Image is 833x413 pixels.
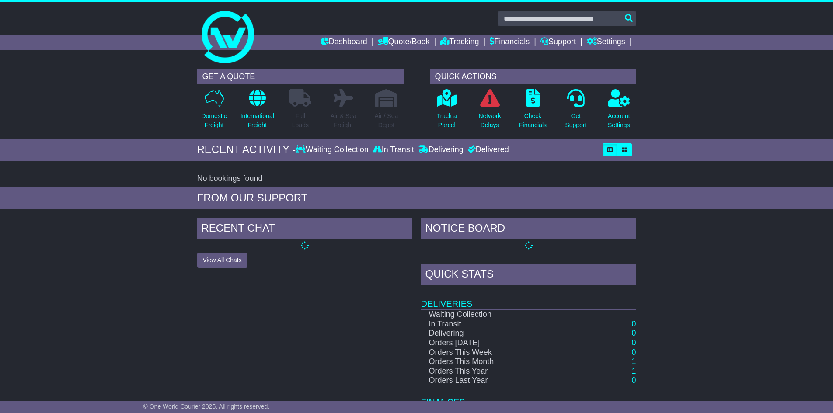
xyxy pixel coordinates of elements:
[519,111,547,130] p: Check Financials
[565,111,586,130] p: Get Support
[289,111,311,130] p: Full Loads
[371,145,416,155] div: In Transit
[466,145,509,155] div: Delivered
[421,348,577,357] td: Orders This Week
[631,357,636,366] a: 1
[421,287,636,309] td: Deliveries
[421,367,577,376] td: Orders This Year
[197,174,636,184] div: No bookings found
[587,35,625,50] a: Settings
[416,145,466,155] div: Delivering
[631,376,636,385] a: 0
[440,35,479,50] a: Tracking
[197,253,247,268] button: View All Chats
[321,35,367,50] a: Dashboard
[631,348,636,357] a: 0
[296,145,370,155] div: Waiting Collection
[421,385,636,408] td: Finances
[631,319,636,328] a: 0
[143,403,270,410] span: © One World Courier 2025. All rights reserved.
[607,89,631,135] a: AccountSettings
[240,89,275,135] a: InternationalFreight
[631,367,636,375] a: 1
[201,111,227,130] p: Domestic Freight
[197,143,296,156] div: RECENT ACTIVITY -
[540,35,576,50] a: Support
[608,111,630,130] p: Account Settings
[375,111,398,130] p: Air / Sea Depot
[478,111,501,130] p: Network Delays
[201,89,227,135] a: DomesticFreight
[631,338,636,347] a: 0
[421,357,577,367] td: Orders This Month
[490,35,530,50] a: Financials
[421,376,577,385] td: Orders Last Year
[240,111,274,130] p: International Freight
[421,319,577,329] td: In Transit
[565,89,587,135] a: GetSupport
[421,338,577,348] td: Orders [DATE]
[430,69,636,84] div: QUICK ACTIONS
[437,111,457,130] p: Track a Parcel
[421,264,636,287] div: Quick Stats
[331,111,356,130] p: Air & Sea Freight
[421,218,636,241] div: NOTICE BOARD
[519,89,547,135] a: CheckFinancials
[197,218,412,241] div: RECENT CHAT
[421,309,577,319] td: Waiting Collection
[378,35,429,50] a: Quote/Book
[421,329,577,338] td: Delivering
[197,69,404,84] div: GET A QUOTE
[631,329,636,337] a: 0
[478,89,501,135] a: NetworkDelays
[197,192,636,205] div: FROM OUR SUPPORT
[436,89,457,135] a: Track aParcel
